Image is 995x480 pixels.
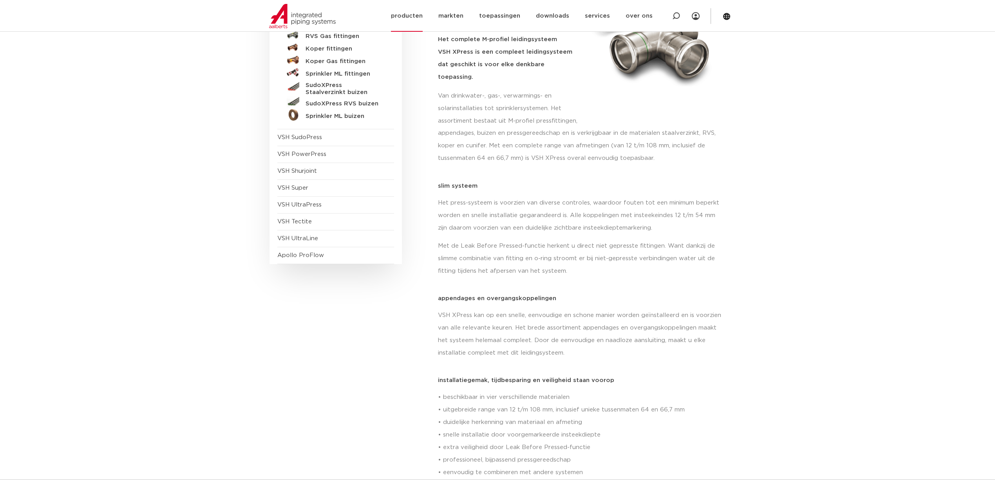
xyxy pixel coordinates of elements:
h5: RVS Gas fittingen [306,33,383,40]
a: SudoXPress RVS buizen [277,96,394,109]
h5: SudoXPress RVS buizen [306,100,383,107]
a: VSH Tectite [277,219,312,225]
a: Sprinkler ML fittingen [277,66,394,79]
a: RVS Gas fittingen [277,29,394,41]
p: VSH XPress kan op een snelle, eenvoudige en schone manier worden geïnstalleerd en is voorzien van... [438,309,726,359]
a: VSH PowerPress [277,151,326,157]
a: VSH Super [277,185,308,191]
p: • beschikbaar in vier verschillende materialen • uitgebreide range van 12 t/m 108 mm, inclusief u... [438,391,726,479]
a: VSH SudoPress [277,134,322,140]
p: Het press-systeem is voorzien van diverse controles, waardoor fouten tot een minimum beperkt word... [438,197,726,234]
a: Koper fittingen [277,41,394,54]
p: slim systeem [438,183,726,189]
h5: Sprinkler ML buizen [306,113,383,120]
a: VSH Shurjoint [277,168,317,174]
p: appendages, buizen en pressgereedschap en is verkrijgbaar in de materialen staalverzinkt, RVS, ko... [438,127,726,165]
h5: Koper Gas fittingen [306,58,383,65]
h5: Sprinkler ML fittingen [306,71,383,78]
a: SudoXPress Staalverzinkt buizen [277,79,394,96]
h5: Koper fittingen [306,45,383,53]
p: Van drinkwater-, gas-, verwarmings- en solarinstallaties tot sprinklersystemen. Het assortiment b... [438,90,580,127]
p: appendages en overgangskoppelingen [438,295,726,301]
p: installatiegemak, tijdbesparing en veiligheid staan voorop [438,377,726,383]
p: Met de Leak Before Pressed-functie herkent u direct niet gepresste fittingen. Want dankzij de sli... [438,240,726,277]
a: Apollo ProFlow [277,252,324,258]
h5: Het complete M-profiel leidingsysteem VSH XPress is een compleet leidingsysteem dat geschikt is v... [438,33,580,83]
a: VSH UltraPress [277,202,322,208]
a: Koper Gas fittingen [277,54,394,66]
a: Sprinkler ML buizen [277,109,394,121]
h5: SudoXPress Staalverzinkt buizen [306,82,383,96]
a: VSH UltraLine [277,235,318,241]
